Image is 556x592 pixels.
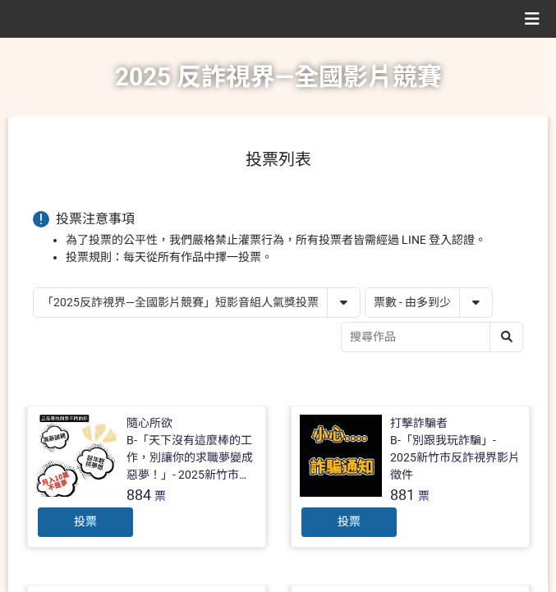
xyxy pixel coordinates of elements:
[342,323,522,351] input: 搜尋作品
[33,149,523,169] h1: 投票列表
[418,489,430,503] span: 票
[390,415,448,432] div: 打擊詐騙者
[126,432,257,484] div: B-「天下沒有這麼棒的工作，別讓你的求職夢變成惡夢！」- 2025新竹市反詐視界影片徵件
[390,486,415,503] span: 881
[115,38,442,117] h1: 2025 反詐視界—全國影片競賽
[338,515,361,528] span: 投票
[56,211,135,227] span: 投票注意事項
[74,515,97,528] span: 投票
[126,415,172,432] div: 隨心所欲
[66,249,523,266] li: 投票規則：每天從所有作品中擇一投票。
[27,406,266,548] a: 隨心所欲B-「天下沒有這麼棒的工作，別讓你的求職夢變成惡夢！」- 2025新竹市反詐視界影片徵件884票投票
[154,489,166,503] span: 票
[66,232,523,249] li: 為了投票的公平性，我們嚴格禁止灌票行為，所有投票者皆需經過 LINE 登入認證。
[390,432,521,484] div: B-「別跟我玩詐騙」- 2025新竹市反詐視界影片徵件
[291,406,530,548] a: 打擊詐騙者B-「別跟我玩詐騙」- 2025新竹市反詐視界影片徵件881票投票
[126,486,151,503] span: 884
